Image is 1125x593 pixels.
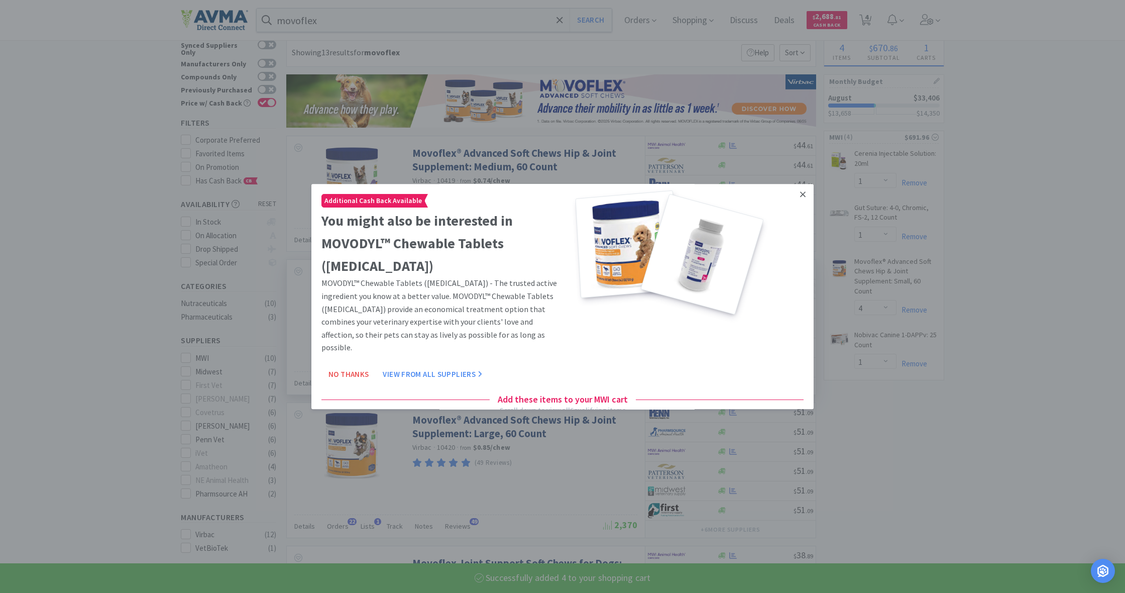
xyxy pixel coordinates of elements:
h2: You might also be interested in MOVODYL™ Chewable Tablets ([MEDICAL_DATA]) [321,210,558,277]
button: View From All Suppliers [376,364,489,384]
div: Scroll down to view all 6 qualifying items [500,405,626,416]
h4: Add these items to your MWI cart [490,392,636,407]
button: No Thanks [321,364,376,384]
div: Open Intercom Messenger [1091,559,1115,583]
p: MOVODYL™ Chewable Tablets ([MEDICAL_DATA]) - The trusted active ingredient you know at a better v... [321,277,558,355]
span: Additional Cash Back Available [322,194,424,207]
